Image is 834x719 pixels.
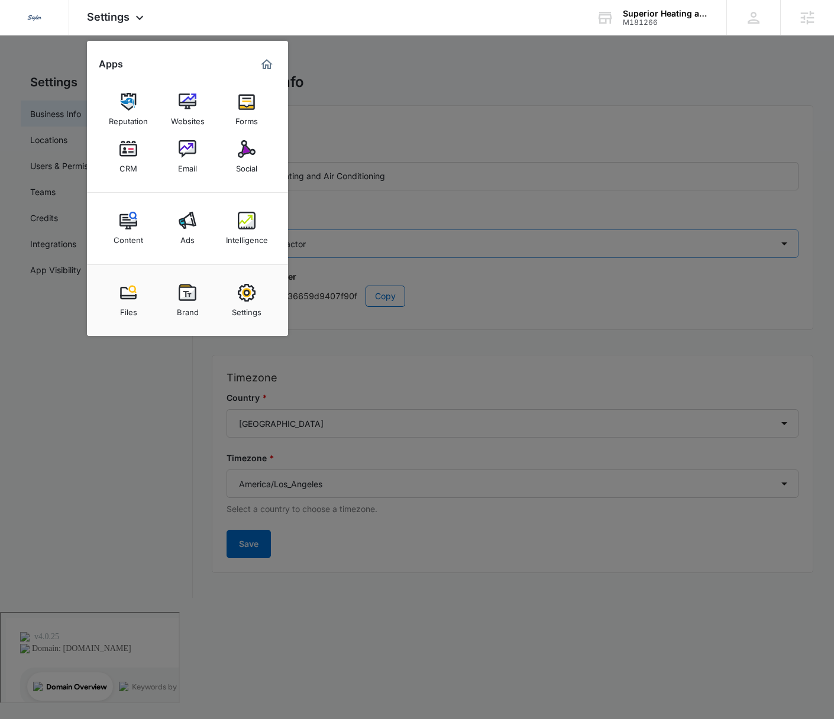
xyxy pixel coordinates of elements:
[623,18,709,27] div: account id
[99,59,123,70] h2: Apps
[180,229,195,245] div: Ads
[165,87,210,132] a: Websites
[19,19,28,28] img: logo_orange.svg
[106,87,151,132] a: Reputation
[257,55,276,74] a: Marketing 360® Dashboard
[118,69,127,78] img: tab_keywords_by_traffic_grey.svg
[87,11,130,23] span: Settings
[177,302,199,317] div: Brand
[33,19,58,28] div: v 4.0.25
[171,111,205,126] div: Websites
[120,302,137,317] div: Files
[106,278,151,323] a: Files
[224,278,269,323] a: Settings
[224,134,269,179] a: Social
[31,31,130,40] div: Domain: [DOMAIN_NAME]
[178,158,197,173] div: Email
[19,31,28,40] img: website_grey.svg
[165,134,210,179] a: Email
[109,111,148,126] div: Reputation
[165,206,210,251] a: Ads
[32,69,41,78] img: tab_domain_overview_orange.svg
[119,158,137,173] div: CRM
[114,229,143,245] div: Content
[224,87,269,132] a: Forms
[623,9,709,18] div: account name
[165,278,210,323] a: Brand
[226,229,268,245] div: Intelligence
[106,134,151,179] a: CRM
[131,70,199,77] div: Keywords by Traffic
[224,206,269,251] a: Intelligence
[106,206,151,251] a: Content
[236,158,257,173] div: Social
[232,302,261,317] div: Settings
[24,7,45,28] img: Sigler Corporate
[45,70,106,77] div: Domain Overview
[235,111,258,126] div: Forms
